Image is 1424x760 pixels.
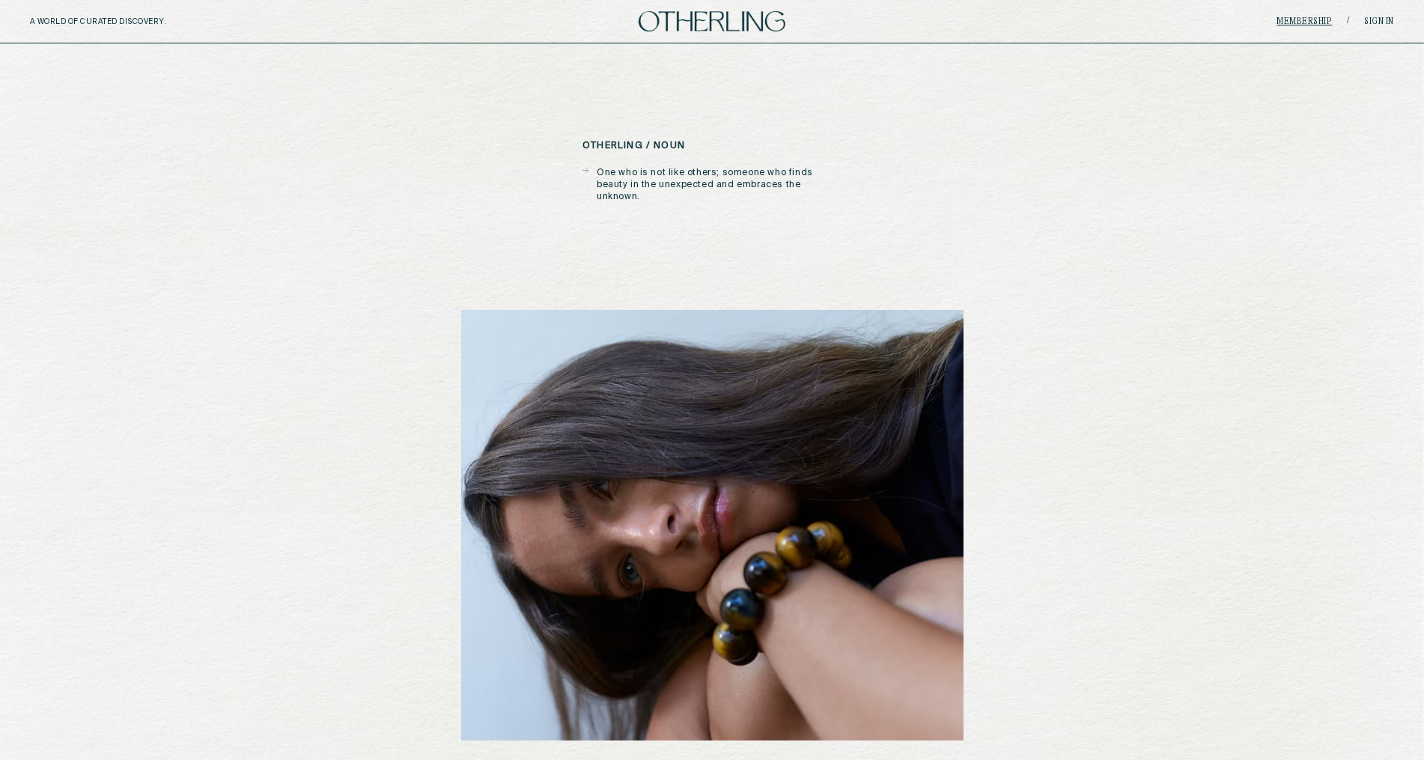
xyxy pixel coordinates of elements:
[1364,17,1394,26] a: Sign in
[597,167,842,203] p: One who is not like others; someone who finds beauty in the unexpected and embraces the unknown.
[639,11,785,31] img: logo
[582,141,685,151] h5: otherling / noun
[30,17,231,26] h5: A WORLD OF CURATED DISCOVERY.
[1277,17,1332,26] a: Membership
[1347,16,1349,27] span: /
[461,310,964,741] img: image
